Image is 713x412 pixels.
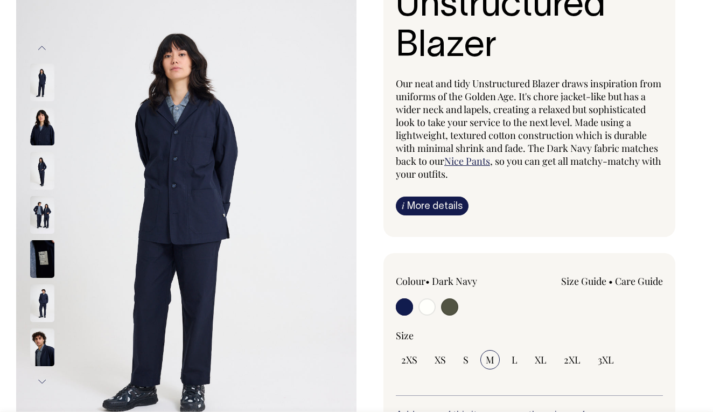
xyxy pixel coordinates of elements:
[558,350,586,369] input: 2XL
[512,353,518,366] span: L
[480,350,500,369] input: M
[396,275,502,288] div: Colour
[30,64,54,101] img: dark-navy
[609,275,613,288] span: •
[598,353,614,366] span: 3XL
[592,350,619,369] input: 3XL
[615,275,663,288] a: Care Guide
[401,353,417,366] span: 2XS
[458,350,474,369] input: S
[435,353,446,366] span: XS
[561,275,606,288] a: Size Guide
[535,353,547,366] span: XL
[529,350,552,369] input: XL
[432,275,477,288] label: Dark Navy
[425,275,430,288] span: •
[34,369,50,394] button: Next
[396,197,469,215] a: iMore details
[396,350,423,369] input: 2XS
[486,353,494,366] span: M
[463,353,469,366] span: S
[30,284,54,322] img: dark-navy
[30,196,54,234] img: dark-navy
[34,36,50,60] button: Previous
[506,350,523,369] input: L
[402,200,404,211] span: i
[444,155,490,167] a: Nice Pants
[564,353,581,366] span: 2XL
[30,152,54,190] img: dark-navy
[30,108,54,145] img: dark-navy
[396,77,661,167] span: Our neat and tidy Unstructured Blazer draws inspiration from uniforms of the Golden Age. It's cho...
[429,350,451,369] input: XS
[30,240,54,278] img: dark-navy
[396,155,661,180] span: , so you can get all matchy-matchy with your outfits.
[396,329,663,342] div: Size
[30,329,54,366] img: dark-navy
